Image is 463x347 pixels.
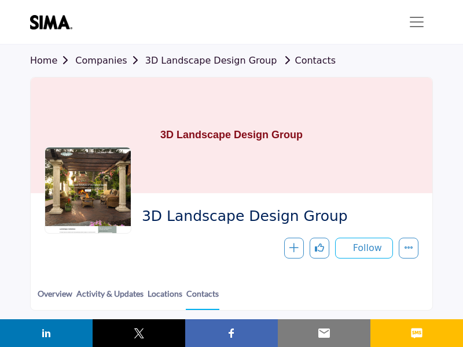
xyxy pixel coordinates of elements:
span: 3D Landscape Design Group [142,207,410,226]
a: 3D Landscape Design Group [145,55,277,66]
h1: 3D Landscape Design Group [160,77,303,193]
a: Contacts [280,55,336,66]
img: site Logo [30,15,78,29]
img: sms sharing button [410,326,424,340]
button: Toggle navigation [400,10,433,34]
button: More details [399,238,418,259]
button: Like [310,238,329,259]
a: Locations [147,287,183,309]
a: Companies [75,55,145,66]
button: Follow [335,238,393,259]
a: Activity & Updates [76,287,144,309]
a: Home [30,55,75,66]
img: facebook sharing button [225,326,238,340]
img: twitter sharing button [132,326,146,340]
img: email sharing button [317,326,331,340]
a: Contacts [186,287,219,310]
img: linkedin sharing button [39,326,53,340]
a: Overview [37,287,73,309]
